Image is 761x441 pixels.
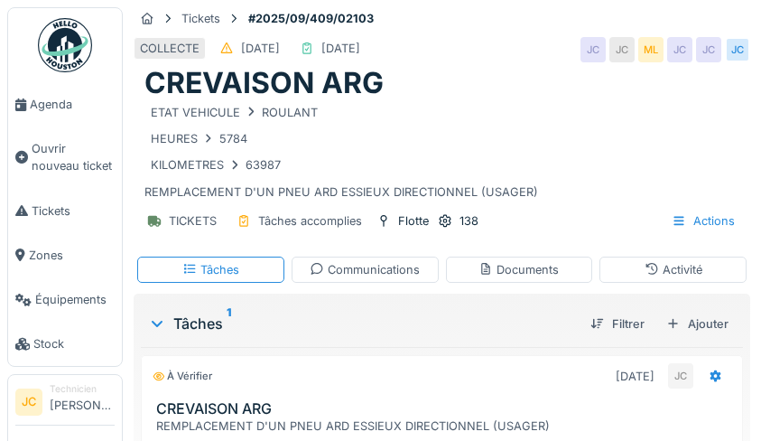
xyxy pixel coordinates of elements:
div: REMPLACEMENT D'UN PNEU ARD ESSIEUX DIRECTIONNEL (USAGER) [144,101,739,202]
div: Tickets [181,10,220,27]
div: ETAT VEHICULE ROULANT [151,104,318,121]
span: Équipements [35,291,115,308]
div: Tâches accomplies [258,212,362,230]
div: Flotte [398,212,429,230]
div: Documents [478,261,559,278]
div: Technicien [50,382,115,396]
div: Ajouter [659,312,736,336]
div: 138 [459,212,478,230]
a: JC Technicien[PERSON_NAME] [15,382,115,426]
div: Actions [664,208,743,234]
div: Tâches [182,261,239,278]
div: [DATE] [616,368,654,385]
div: Communications [310,261,420,278]
h1: CREVAISON ARG [144,66,384,100]
a: Stock [8,322,122,366]
div: JC [580,37,606,62]
a: Tickets [8,189,122,233]
div: JC [609,37,635,62]
div: JC [667,37,692,62]
div: TICKETS [169,212,217,230]
div: À vérifier [153,369,212,384]
a: Équipements [8,277,122,322]
img: Badge_color-CXgf-gQk.svg [38,18,92,72]
li: [PERSON_NAME] [50,382,115,421]
div: REMPLACEMENT D'UN PNEU ARD ESSIEUX DIRECTIONNEL (USAGER) [156,418,735,435]
div: Filtrer [583,312,652,336]
div: [DATE] [241,40,280,57]
span: Tickets [32,202,115,220]
div: COLLECTE [140,40,200,57]
div: HEURES 5784 [151,130,247,147]
span: Agenda [30,96,115,113]
li: JC [15,389,42,416]
span: Zones [29,247,115,264]
a: Zones [8,233,122,277]
strong: #2025/09/409/02103 [241,10,381,27]
div: JC [696,37,721,62]
div: ML [638,37,664,62]
div: JC [725,37,750,62]
span: Ouvrir nouveau ticket [32,140,115,174]
div: Activité [645,261,702,278]
h3: CREVAISON ARG [156,400,735,418]
a: Agenda [8,82,122,127]
a: Ouvrir nouveau ticket [8,127,122,188]
span: Stock [33,335,115,352]
div: KILOMETRES 63987 [151,156,281,174]
div: Tâches [148,313,576,334]
sup: 1 [227,313,231,334]
div: [DATE] [321,40,360,57]
div: JC [668,363,693,389]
